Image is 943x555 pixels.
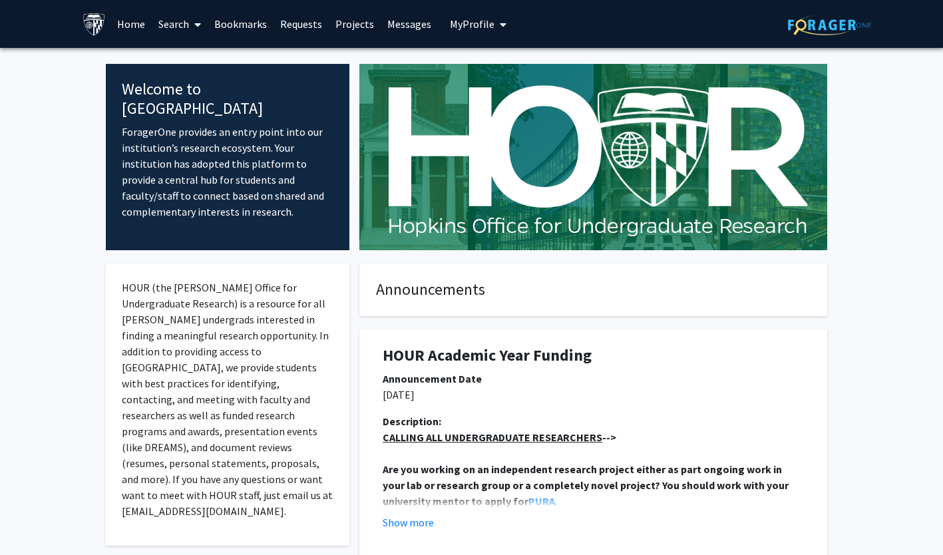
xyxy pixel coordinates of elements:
a: Search [152,1,208,47]
a: Bookmarks [208,1,274,47]
p: . [383,461,804,509]
div: Description: [383,413,804,429]
a: Messages [381,1,438,47]
p: [DATE] [383,387,804,403]
span: My Profile [450,17,494,31]
h1: HOUR Academic Year Funding [383,346,804,365]
button: Show more [383,514,434,530]
strong: --> [383,431,616,444]
h4: Welcome to [GEOGRAPHIC_DATA] [122,80,334,118]
a: Requests [274,1,329,47]
h4: Announcements [376,280,811,299]
a: Home [110,1,152,47]
img: Johns Hopkins University Logo [83,13,106,36]
a: PURA [528,494,555,508]
a: Projects [329,1,381,47]
img: ForagerOne Logo [788,15,871,35]
p: HOUR (the [PERSON_NAME] Office for Undergraduate Research) is a resource for all [PERSON_NAME] un... [122,279,334,519]
img: Cover Image [359,64,827,250]
u: CALLING ALL UNDERGRADUATE RESEARCHERS [383,431,602,444]
p: ForagerOne provides an entry point into our institution’s research ecosystem. Your institution ha... [122,124,334,220]
strong: Are you working on an independent research project either as part ongoing work in your lab or res... [383,462,791,508]
div: Announcement Date [383,371,804,387]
